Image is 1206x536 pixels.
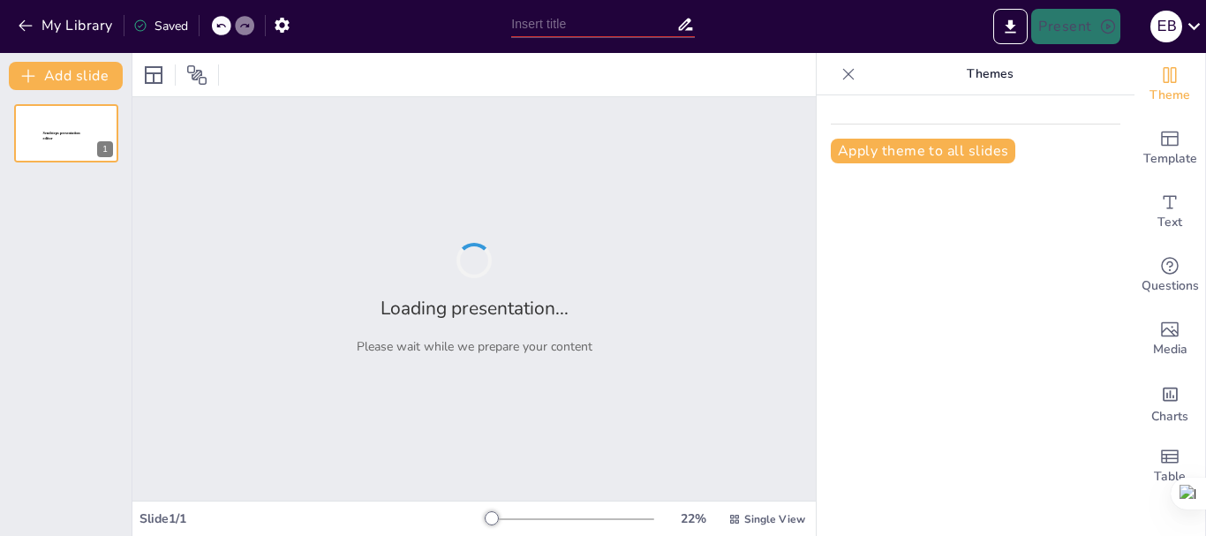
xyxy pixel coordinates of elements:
span: Template [1143,149,1197,169]
span: Single View [744,512,805,526]
h2: Loading presentation... [381,296,569,321]
input: Insert title [511,11,676,37]
div: Slide 1 / 1 [139,510,485,527]
span: Sendsteps presentation editor [43,132,80,141]
span: Position [186,64,207,86]
button: My Library [13,11,120,40]
button: Add slide [9,62,123,90]
div: 22 % [672,510,714,527]
button: Apply theme to all slides [831,139,1015,163]
button: Present [1031,9,1119,44]
div: Change the overall theme [1134,53,1205,117]
span: Charts [1151,407,1188,427]
span: Table [1154,467,1186,487]
div: Add a table [1134,434,1205,498]
div: Get real-time input from your audience [1134,244,1205,307]
button: Export to PowerPoint [993,9,1028,44]
div: Add charts and graphs [1134,371,1205,434]
div: Add ready made slides [1134,117,1205,180]
span: Theme [1149,86,1190,105]
button: E B [1150,9,1182,44]
span: Media [1153,340,1187,359]
div: 1 [14,104,118,162]
p: Themes [863,53,1117,95]
div: Add images, graphics, shapes or video [1134,307,1205,371]
div: Add text boxes [1134,180,1205,244]
p: Please wait while we prepare your content [357,338,592,355]
span: Text [1157,213,1182,232]
div: Saved [133,18,188,34]
div: 1 [97,141,113,157]
span: Questions [1142,276,1199,296]
div: Layout [139,61,168,89]
div: E B [1150,11,1182,42]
